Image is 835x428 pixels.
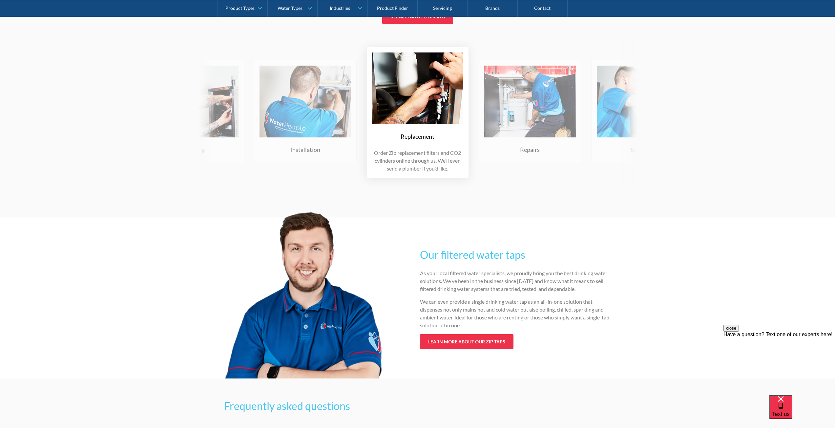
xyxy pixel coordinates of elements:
[420,334,513,349] a: Learn more about our zip taps
[224,211,382,378] img: plumbers
[372,149,464,173] p: Order Zip replacement filters and CO2 cylinders online through us. We’ll even send a plumber if y...
[290,145,320,154] div: Installation
[330,5,350,11] div: Industries
[382,9,453,24] a: Repairs and servicing
[224,398,611,414] h2: Frequently asked questions
[278,5,303,11] div: Water Types
[520,145,540,154] div: Repairs
[401,132,434,141] div: Replacement
[225,5,255,11] div: Product Types
[420,269,611,293] p: As your local filtered water specialists, we proudly bring you the best drinking water solutions....
[769,395,835,428] iframe: podium webchat widget bubble
[420,247,611,263] h2: Our filtered water taps
[420,298,611,329] p: We can even provide a single drinking water tap as an all-in-one solution that dispenses not only...
[723,325,835,403] iframe: podium webchat widget prompt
